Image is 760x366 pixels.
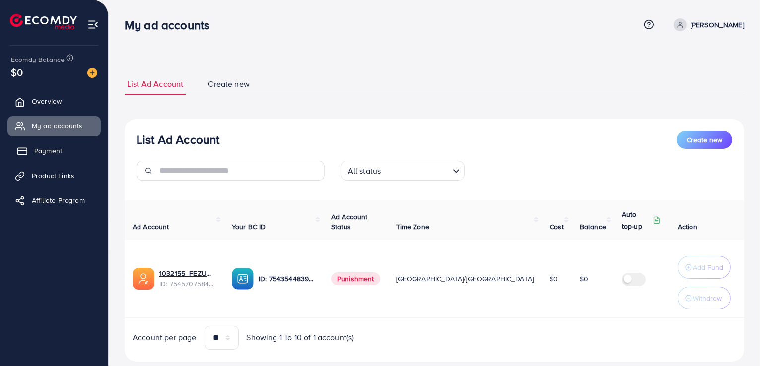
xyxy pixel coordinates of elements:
span: $0 [580,274,588,284]
p: Withdraw [693,292,722,304]
span: Ecomdy Balance [11,55,65,64]
a: Product Links [7,166,101,185]
span: Account per page [133,332,197,343]
span: Action [678,222,697,232]
span: Create new [687,135,722,145]
a: My ad accounts [7,116,101,136]
a: Payment [7,141,101,161]
img: logo [10,14,77,29]
h3: List Ad Account [137,132,219,147]
span: $0 [11,65,23,79]
span: Create new [208,78,250,90]
img: menu [87,19,99,30]
p: [PERSON_NAME] [691,19,744,31]
span: [GEOGRAPHIC_DATA]/[GEOGRAPHIC_DATA] [396,274,534,284]
div: <span class='underline'>1032155_FEZUU_1756872097774</span></br>7545707584679002119 [159,268,216,289]
a: Overview [7,91,101,111]
span: Overview [32,96,62,106]
span: Ad Account Status [331,212,368,232]
div: Search for option [341,161,465,181]
span: Your BC ID [232,222,266,232]
button: Withdraw [678,287,731,309]
img: ic-ba-acc.ded83a64.svg [232,268,254,290]
span: Cost [550,222,564,232]
a: [PERSON_NAME] [670,18,744,31]
span: List Ad Account [127,78,183,90]
span: Payment [34,146,62,156]
span: ID: 7545707584679002119 [159,279,216,289]
button: Create new [677,131,732,149]
img: image [87,68,97,78]
img: ic-ads-acc.e4c84228.svg [133,268,154,290]
span: All status [346,164,383,178]
p: Add Fund [693,261,723,273]
span: Product Links [32,171,74,181]
span: Punishment [331,272,380,285]
p: ID: 7543544839472840712 [259,273,315,285]
span: Showing 1 To 10 of 1 account(s) [247,332,354,343]
iframe: Chat [718,321,753,359]
span: Balance [580,222,606,232]
span: My ad accounts [32,121,82,131]
button: Add Fund [678,256,731,279]
a: 1032155_FEZUU_1756872097774 [159,268,216,278]
span: Affiliate Program [32,195,85,205]
h3: My ad accounts [125,18,217,32]
input: Search for option [384,162,448,178]
span: Time Zone [396,222,429,232]
span: Ad Account [133,222,169,232]
span: $0 [550,274,558,284]
a: Affiliate Program [7,190,101,210]
p: Auto top-up [622,208,651,232]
